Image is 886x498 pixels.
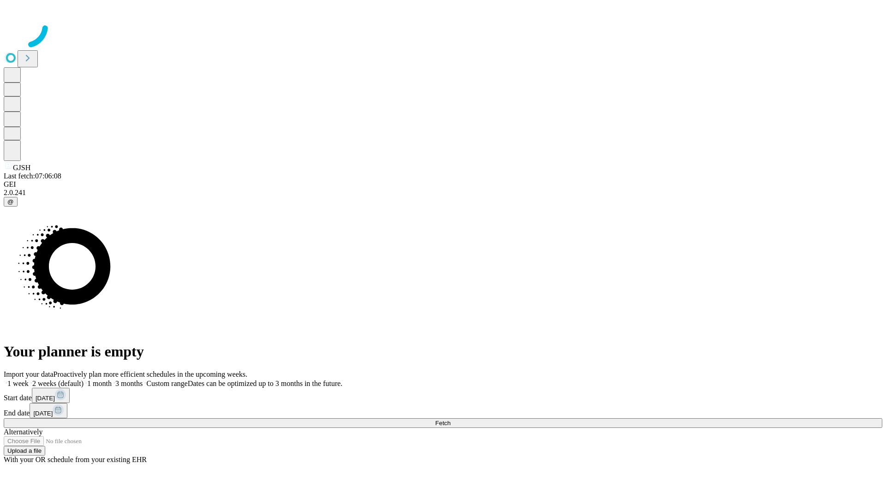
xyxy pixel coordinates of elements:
[4,403,882,418] div: End date
[188,379,342,387] span: Dates can be optimized up to 3 months in the future.
[7,379,29,387] span: 1 week
[4,172,61,180] span: Last fetch: 07:06:08
[115,379,143,387] span: 3 months
[4,428,42,436] span: Alternatively
[4,446,45,456] button: Upload a file
[4,197,18,207] button: @
[4,456,147,463] span: With your OR schedule from your existing EHR
[36,395,55,402] span: [DATE]
[30,403,67,418] button: [DATE]
[4,189,882,197] div: 2.0.241
[32,388,70,403] button: [DATE]
[87,379,112,387] span: 1 month
[4,370,54,378] span: Import your data
[4,180,882,189] div: GEI
[435,420,450,427] span: Fetch
[146,379,187,387] span: Custom range
[33,410,53,417] span: [DATE]
[54,370,247,378] span: Proactively plan more efficient schedules in the upcoming weeks.
[4,343,882,360] h1: Your planner is empty
[7,198,14,205] span: @
[4,388,882,403] div: Start date
[13,164,30,172] span: GJSH
[32,379,84,387] span: 2 weeks (default)
[4,418,882,428] button: Fetch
